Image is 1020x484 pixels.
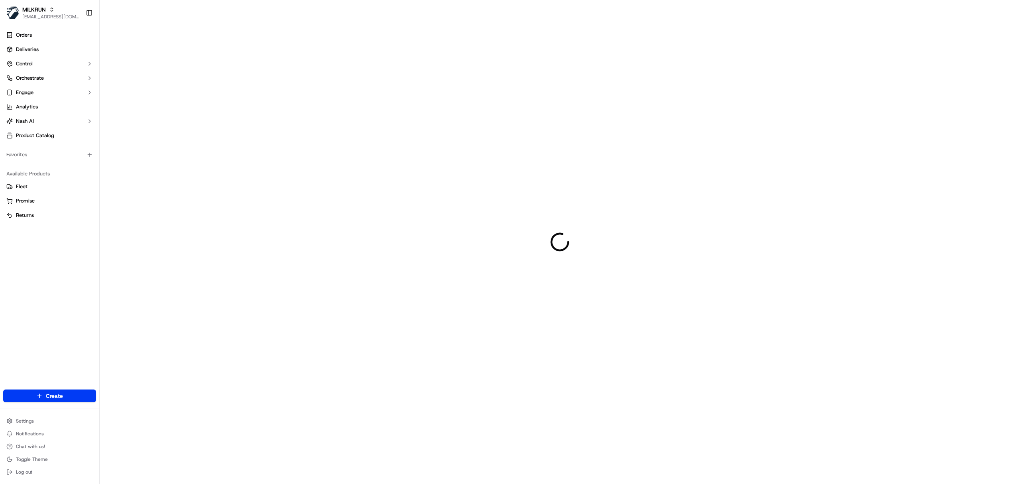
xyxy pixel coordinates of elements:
button: Notifications [3,428,96,439]
span: Analytics [16,103,38,110]
a: Product Catalog [3,129,96,142]
span: Engage [16,89,33,96]
button: MILKRUN [22,6,46,14]
button: Nash AI [3,115,96,128]
button: Orchestrate [3,72,96,85]
button: Chat with us! [3,441,96,452]
span: Orchestrate [16,75,44,82]
span: Nash AI [16,118,34,125]
button: Fleet [3,180,96,193]
span: Settings [16,418,34,424]
a: Deliveries [3,43,96,56]
span: Control [16,60,33,67]
button: MILKRUNMILKRUN[EMAIL_ADDRESS][DOMAIN_NAME] [3,3,82,22]
span: Orders [16,31,32,39]
span: Toggle Theme [16,456,48,462]
span: Create [46,392,63,400]
a: Fleet [6,183,93,190]
button: Promise [3,195,96,207]
a: Promise [6,197,93,205]
span: Deliveries [16,46,39,53]
button: Log out [3,466,96,478]
span: Returns [16,212,34,219]
button: Returns [3,209,96,222]
a: Orders [3,29,96,41]
span: Fleet [16,183,27,190]
button: Create [3,390,96,402]
button: [EMAIL_ADDRESS][DOMAIN_NAME] [22,14,79,20]
a: Returns [6,212,93,219]
button: Engage [3,86,96,99]
div: Available Products [3,167,96,180]
span: Notifications [16,431,44,437]
button: Toggle Theme [3,454,96,465]
span: Log out [16,469,32,475]
a: Analytics [3,100,96,113]
span: Promise [16,197,35,205]
button: Settings [3,415,96,427]
span: Chat with us! [16,443,45,450]
button: Control [3,57,96,70]
img: MILKRUN [6,6,19,19]
span: Product Catalog [16,132,54,139]
div: Favorites [3,148,96,161]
